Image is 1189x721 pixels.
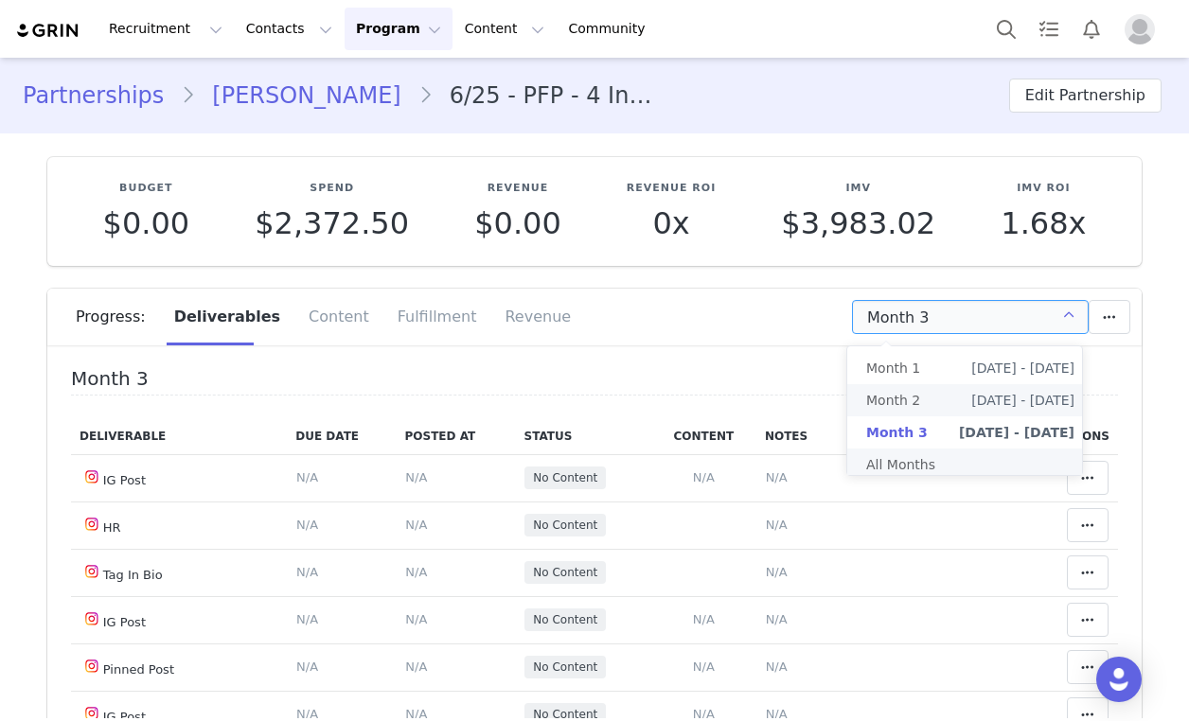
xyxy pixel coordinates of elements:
[195,79,417,113] a: [PERSON_NAME]
[516,418,651,455] th: Status
[287,418,396,455] th: Due Date
[1071,8,1112,50] button: Notifications
[627,181,716,197] p: Revenue ROI
[985,8,1027,50] button: Search
[71,643,287,691] td: Pinned Post
[296,565,318,579] span: N/A
[405,565,427,579] span: N/A
[474,205,561,241] span: $0.00
[383,289,491,345] div: Fulfillment
[71,549,287,596] td: Tag In Bio
[84,564,99,579] img: instagram.svg
[71,454,287,501] td: IG Post
[103,181,190,197] p: Budget
[756,418,1019,455] th: Notes
[1001,181,1086,197] p: IMV ROI
[453,8,557,50] button: Content
[533,564,597,581] span: No Content
[852,300,1089,334] input: Select
[98,8,234,50] button: Recruitment
[294,289,383,345] div: Content
[971,384,1074,416] span: [DATE] - [DATE]
[533,469,597,486] span: No Content
[160,289,294,345] div: Deliverables
[693,659,715,674] span: N/A
[766,518,788,532] span: N/A
[84,659,99,674] img: instagram.svg
[345,8,453,50] button: Program
[15,15,656,36] body: Rich Text Area. Press ALT-0 for help.
[71,596,287,643] td: IG Post
[84,469,99,484] img: instagram.svg
[76,289,160,345] div: Progress:
[651,418,756,455] th: Content
[71,368,1118,396] h4: Month 3
[866,384,920,416] span: Month 2
[15,22,81,40] img: grin logo
[474,181,561,197] p: Revenue
[405,612,427,626] span: N/A
[766,659,788,674] span: N/A
[781,205,935,241] span: $3,983.02
[1001,206,1086,240] p: 1.68x
[847,448,1093,481] li: All Months
[766,565,788,579] span: N/A
[71,501,287,549] td: HR
[971,352,1074,384] span: [DATE] - [DATE]
[296,659,318,674] span: N/A
[296,518,318,532] span: N/A
[533,517,597,534] span: No Content
[103,205,190,241] span: $0.00
[235,8,344,50] button: Contacts
[766,707,788,721] span: N/A
[84,611,99,626] img: instagram.svg
[766,470,788,484] span: N/A
[959,416,1074,448] span: [DATE] - [DATE]
[71,418,287,455] th: Deliverable
[23,79,181,113] a: Partnerships
[1113,14,1174,44] button: Profile
[490,289,571,345] div: Revenue
[405,659,427,674] span: N/A
[84,706,99,721] img: instagram.svg
[557,8,665,50] a: Community
[866,416,928,448] span: Month 3
[693,707,715,721] span: N/A
[533,611,597,628] span: No Content
[405,518,427,532] span: N/A
[1028,8,1070,50] a: Tasks
[397,418,516,455] th: Posted At
[405,470,427,484] span: N/A
[693,470,715,484] span: N/A
[1125,14,1155,44] img: placeholder-profile.jpg
[296,470,318,484] span: N/A
[766,612,788,626] span: N/A
[781,181,935,197] p: IMV
[1096,657,1142,702] div: Open Intercom Messenger
[693,612,715,626] span: N/A
[84,517,99,532] img: instagram.svg
[1009,79,1162,113] button: Edit Partnership
[866,352,920,384] span: Month 1
[627,206,716,240] p: 0x
[255,205,409,241] span: $2,372.50
[533,659,597,676] span: No Content
[296,612,318,626] span: N/A
[405,707,427,721] span: N/A
[255,181,409,197] p: Spend
[296,707,318,721] span: N/A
